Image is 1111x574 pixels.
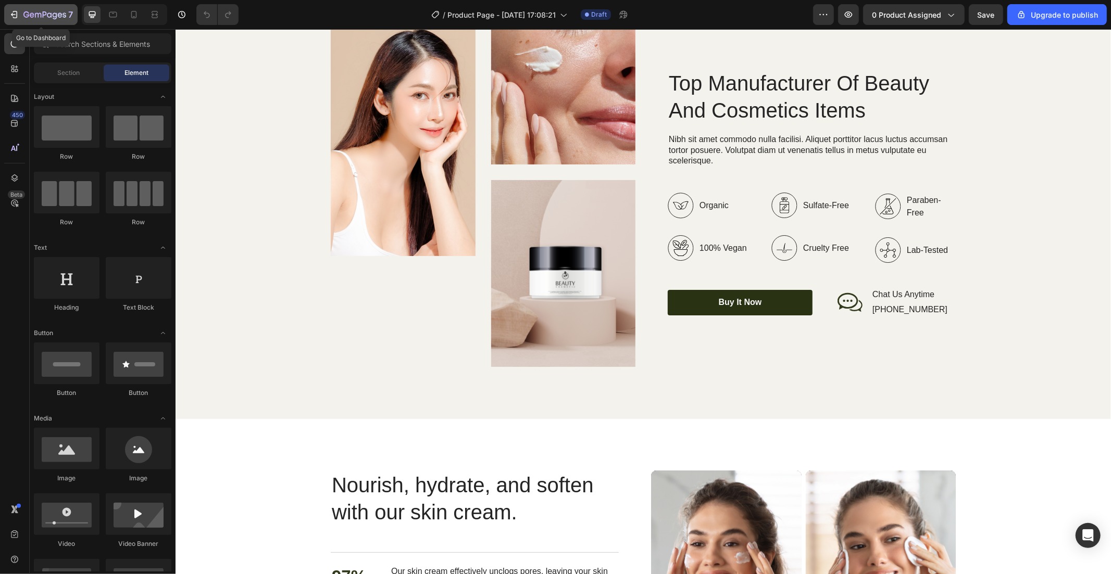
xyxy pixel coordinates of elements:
p: Sulfate-Free [628,170,673,183]
span: Save [978,10,995,19]
div: Row [34,218,99,227]
div: Undo/Redo [196,4,239,25]
div: Video Banner [106,539,171,549]
iframe: Design area [176,29,1111,574]
img: gempages_523343793332683864-6b2e9501-1a4d-48d3-b00d-d1dc46da012a.png [316,151,460,338]
p: [PHONE_NUMBER] [697,275,772,286]
span: Toggle open [155,88,171,105]
button: Save [969,4,1003,25]
h2: Nourish, hydrate, and soften with our skin cream. [155,442,443,498]
p: 7 [68,8,73,21]
p: Lab-Tested [731,215,779,227]
p: Paraben-Free [731,165,779,190]
span: / [443,9,445,20]
div: Open Intercom Messenger [1076,523,1101,548]
span: Layout [34,92,54,101]
span: Button [34,328,53,338]
p: Cruelty Free [628,213,673,225]
p: 100% Vegan [524,213,571,225]
div: 450 [10,111,25,119]
button: Upgrade to publish [1007,4,1107,25]
div: Button [34,388,99,398]
div: Row [106,152,171,161]
p: Nibh sit amet commodo nulla facilisi. Aliquet porttitor lacus luctus accumsan tortor posuere. Vol... [493,105,779,137]
div: Buy It Now [543,268,586,279]
span: 0 product assigned [872,9,941,20]
div: Upgrade to publish [1016,9,1098,20]
span: Toggle open [155,239,171,256]
input: Search Sections & Elements [34,33,171,54]
span: Product Page - [DATE] 17:08:21 [447,9,556,20]
span: Draft [591,10,607,19]
div: Video [34,539,99,549]
button: 0 product assigned [863,4,965,25]
div: Row [34,152,99,161]
span: Media [34,414,52,423]
div: Image [106,474,171,483]
div: Row [106,218,171,227]
p: 97% [156,537,191,559]
p: Organic [524,170,571,183]
div: Text Block [106,303,171,312]
div: Beta [8,190,25,199]
span: Text [34,243,47,252]
span: Section [58,68,80,78]
h2: Top Manufacturer Of Beauty And Cosmetics Items [492,40,780,96]
p: Our skin cream effectively unclogs pores, leaving your skin feeling refreshed and clean. [216,538,442,559]
button: 7 [4,4,78,25]
span: Toggle open [155,325,171,341]
span: Toggle open [155,410,171,427]
div: Button [106,388,171,398]
div: Heading [34,303,99,312]
span: Element [124,68,148,78]
div: Image [34,474,99,483]
a: Buy It Now [492,261,637,286]
p: Chat Us Anytime [697,260,772,271]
